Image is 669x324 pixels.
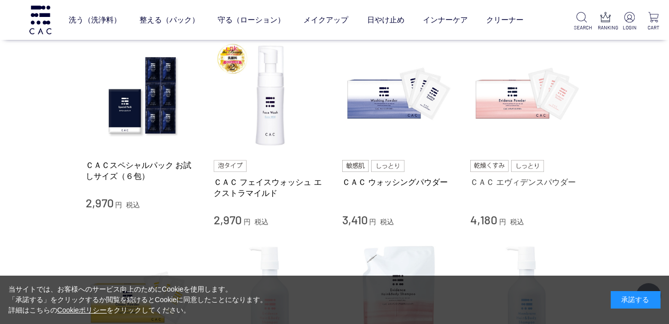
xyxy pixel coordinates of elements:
[69,6,121,33] a: 洗う（洗浄料）
[380,218,394,226] span: 税込
[255,218,268,226] span: 税込
[214,212,242,227] span: 2,970
[342,39,456,153] img: ＣＡＣ ウォッシングパウダー
[367,6,404,33] a: 日やけ止め
[371,160,404,172] img: しっとり
[574,24,589,31] p: SEARCH
[115,201,122,209] span: 円
[646,12,661,31] a: CART
[214,39,327,153] img: ＣＡＣ フェイスウォッシュ エクストラマイルド
[86,160,199,181] a: ＣＡＣスペシャルパック お試しサイズ（６包）
[28,5,53,34] img: logo
[214,160,247,172] img: 泡タイプ
[342,177,456,187] a: ＣＡＣ ウォッシングパウダー
[8,284,268,316] div: 当サイトでは、お客様へのサービス向上のためにCookieを使用します。 「承諾する」をクリックするか閲覧を続けるとCookieに同意したことになります。 詳細はこちらの をクリックしてください。
[126,201,140,209] span: 税込
[86,39,199,153] img: ＣＡＣスペシャルパック お試しサイズ（６包）
[499,218,506,226] span: 円
[622,24,637,31] p: LOGIN
[470,212,497,227] span: 4,180
[139,6,199,33] a: 整える（パック）
[510,218,524,226] span: 税込
[342,160,369,172] img: 敏感肌
[423,6,468,33] a: インナーケア
[244,218,251,226] span: 円
[218,6,285,33] a: 守る（ローション）
[470,160,509,172] img: 乾燥くすみ
[598,12,613,31] a: RANKING
[598,24,613,31] p: RANKING
[511,160,544,172] img: しっとり
[646,24,661,31] p: CART
[57,306,107,314] a: Cookieポリシー
[214,177,327,198] a: ＣＡＣ フェイスウォッシュ エクストラマイルド
[470,177,584,187] a: ＣＡＣ エヴィデンスパウダー
[470,39,584,153] img: ＣＡＣ エヴィデンスパウダー
[611,291,661,309] div: 承諾する
[486,6,524,33] a: クリーナー
[574,12,589,31] a: SEARCH
[86,195,114,210] span: 2,970
[369,218,376,226] span: 円
[622,12,637,31] a: LOGIN
[342,212,368,227] span: 3,410
[303,6,348,33] a: メイクアップ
